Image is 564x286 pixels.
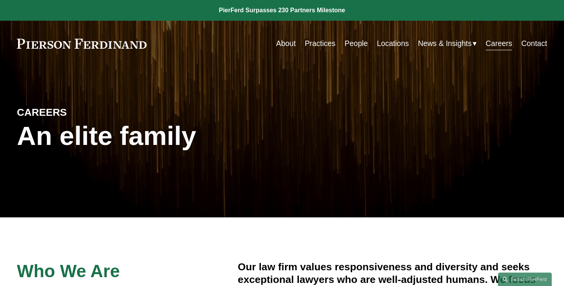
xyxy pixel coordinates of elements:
[305,36,335,51] a: Practices
[17,261,120,281] span: Who We Are
[498,273,552,286] a: Search this site
[17,106,149,119] h4: CAREERS
[418,37,472,50] span: News & Insights
[17,121,282,151] h1: An elite family
[276,36,296,51] a: About
[418,36,477,51] a: folder dropdown
[486,36,512,51] a: Careers
[345,36,368,51] a: People
[521,36,547,51] a: Contact
[377,36,409,51] a: Locations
